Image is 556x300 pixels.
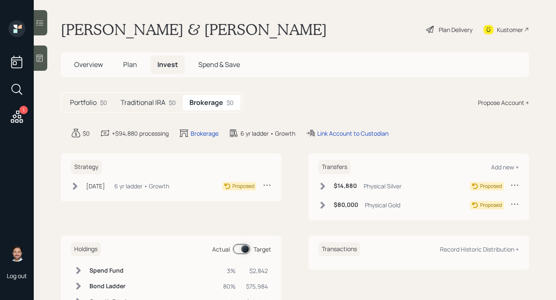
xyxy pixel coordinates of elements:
[440,245,519,253] div: Record Historic Distribution +
[491,163,519,171] div: Add new +
[157,60,178,69] span: Invest
[318,242,360,256] h6: Transactions
[191,129,219,138] div: Brokerage
[254,245,271,254] div: Target
[100,98,107,107] div: $0
[480,182,502,190] div: Proposed
[232,182,254,190] div: Proposed
[317,129,389,138] div: Link Account to Custodian
[223,266,236,275] div: 3%
[212,245,230,254] div: Actual
[318,160,351,174] h6: Transfers
[71,242,101,256] h6: Holdings
[227,98,234,107] div: $0
[334,182,357,190] h6: $14,880
[19,106,28,114] div: 1
[240,129,295,138] div: 6 yr ladder • Growth
[114,182,169,190] div: 6 yr ladder • Growth
[365,201,400,209] div: Physical Gold
[61,20,327,39] h1: [PERSON_NAME] & [PERSON_NAME]
[112,129,169,138] div: +$94,880 processing
[86,182,105,190] div: [DATE]
[223,282,236,291] div: 80%
[480,201,502,209] div: Proposed
[89,283,127,290] h6: Bond Ladder
[246,282,268,291] div: $75,984
[74,60,103,69] span: Overview
[7,272,27,280] div: Log out
[364,182,402,190] div: Physical Silver
[71,160,102,174] h6: Strategy
[246,266,268,275] div: $2,842
[121,99,165,107] h5: Traditional IRA
[334,201,358,209] h6: $80,000
[439,25,472,34] div: Plan Delivery
[89,267,127,274] h6: Spend Fund
[478,98,529,107] div: Propose Account +
[8,245,25,262] img: michael-russo-headshot.png
[83,129,90,138] div: $0
[169,98,176,107] div: $0
[70,99,97,107] h5: Portfolio
[189,99,223,107] h5: Brokerage
[123,60,137,69] span: Plan
[497,25,523,34] div: Kustomer
[198,60,240,69] span: Spend & Save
